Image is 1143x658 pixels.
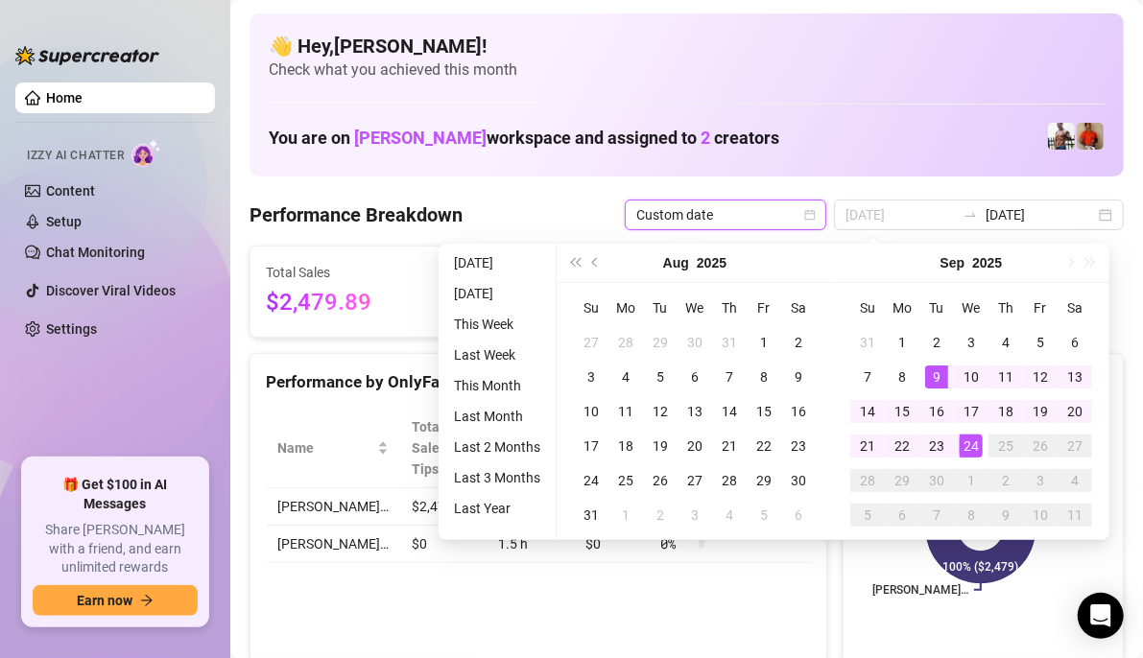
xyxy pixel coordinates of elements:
div: 5 [856,504,879,527]
img: Justin [1077,123,1104,150]
button: Previous month (PageUp) [585,244,607,282]
a: Setup [46,214,82,229]
td: $2,479.89 [400,488,487,526]
td: 2025-09-09 [919,360,954,394]
td: 2025-08-23 [781,429,816,463]
span: $2,479.89 [266,285,441,321]
td: 2025-08-27 [678,463,712,498]
td: 2025-08-31 [850,325,885,360]
td: 2025-08-20 [678,429,712,463]
div: 21 [856,435,879,458]
div: 4 [718,504,741,527]
div: 8 [960,504,983,527]
div: 3 [683,504,706,527]
div: 9 [925,365,948,388]
td: 2025-09-01 [885,325,919,360]
td: 2025-09-03 [678,498,712,532]
td: 2025-09-07 [850,360,885,394]
div: 5 [752,504,775,527]
div: 24 [580,469,603,492]
div: 24 [960,435,983,458]
a: Discover Viral Videos [46,283,176,298]
div: 18 [614,435,637,458]
td: 2025-08-24 [574,463,608,498]
div: 9 [787,365,810,388]
td: 2025-08-21 [712,429,747,463]
div: 7 [718,365,741,388]
span: calendar [804,209,816,221]
button: Last year (Control + left) [564,244,585,282]
div: 25 [614,469,637,492]
div: 2 [925,331,948,354]
td: 2025-09-14 [850,394,885,429]
div: 29 [752,469,775,492]
th: Fr [1023,291,1058,325]
td: 2025-08-25 [608,463,643,498]
div: 19 [1029,400,1052,423]
div: 28 [614,331,637,354]
div: 20 [683,435,706,458]
td: 2025-08-06 [678,360,712,394]
td: 2025-10-04 [1058,463,1092,498]
li: This Week [446,313,548,336]
td: 2025-08-07 [712,360,747,394]
div: 22 [891,435,914,458]
th: We [678,291,712,325]
div: 4 [1063,469,1086,492]
div: 2 [649,504,672,527]
th: Th [988,291,1023,325]
td: 2025-09-05 [1023,325,1058,360]
td: 2025-08-01 [747,325,781,360]
td: 2025-09-26 [1023,429,1058,463]
td: 2025-10-11 [1058,498,1092,532]
td: 2025-08-12 [643,394,678,429]
td: 2025-08-05 [643,360,678,394]
div: 17 [580,435,603,458]
td: 2025-09-05 [747,498,781,532]
div: 10 [580,400,603,423]
td: 2025-09-20 [1058,394,1092,429]
div: 20 [1063,400,1086,423]
td: 2025-10-10 [1023,498,1058,532]
li: Last 3 Months [446,466,548,489]
button: Choose a year [972,244,1002,282]
div: 28 [856,469,879,492]
li: Last 2 Months [446,435,548,458]
td: 2025-09-17 [954,394,988,429]
th: Mo [608,291,643,325]
div: 31 [580,504,603,527]
div: 29 [649,331,672,354]
div: 3 [580,365,603,388]
th: Mo [885,291,919,325]
div: 3 [960,331,983,354]
td: 2025-08-13 [678,394,712,429]
td: 2025-09-03 [954,325,988,360]
th: Su [574,291,608,325]
div: 12 [1029,365,1052,388]
div: 26 [1029,435,1052,458]
div: 7 [925,504,948,527]
span: Check what you achieved this month [269,59,1105,81]
span: arrow-right [140,594,154,607]
div: 15 [752,400,775,423]
div: 5 [1029,331,1052,354]
div: 27 [580,331,603,354]
td: $0 [400,526,487,563]
td: 2025-09-27 [1058,429,1092,463]
div: 23 [787,435,810,458]
span: swap-right [963,207,978,223]
div: 31 [856,331,879,354]
span: Izzy AI Chatter [27,147,124,165]
div: 28 [718,469,741,492]
div: 18 [994,400,1017,423]
th: Tu [643,291,678,325]
li: Last Month [446,405,548,428]
td: [PERSON_NAME]… [266,488,400,526]
td: 2025-10-06 [885,498,919,532]
td: 2025-09-01 [608,498,643,532]
li: [DATE] [446,251,548,274]
span: 2 [701,128,710,148]
td: 2025-08-15 [747,394,781,429]
td: 2025-08-22 [747,429,781,463]
li: Last Year [446,497,548,520]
